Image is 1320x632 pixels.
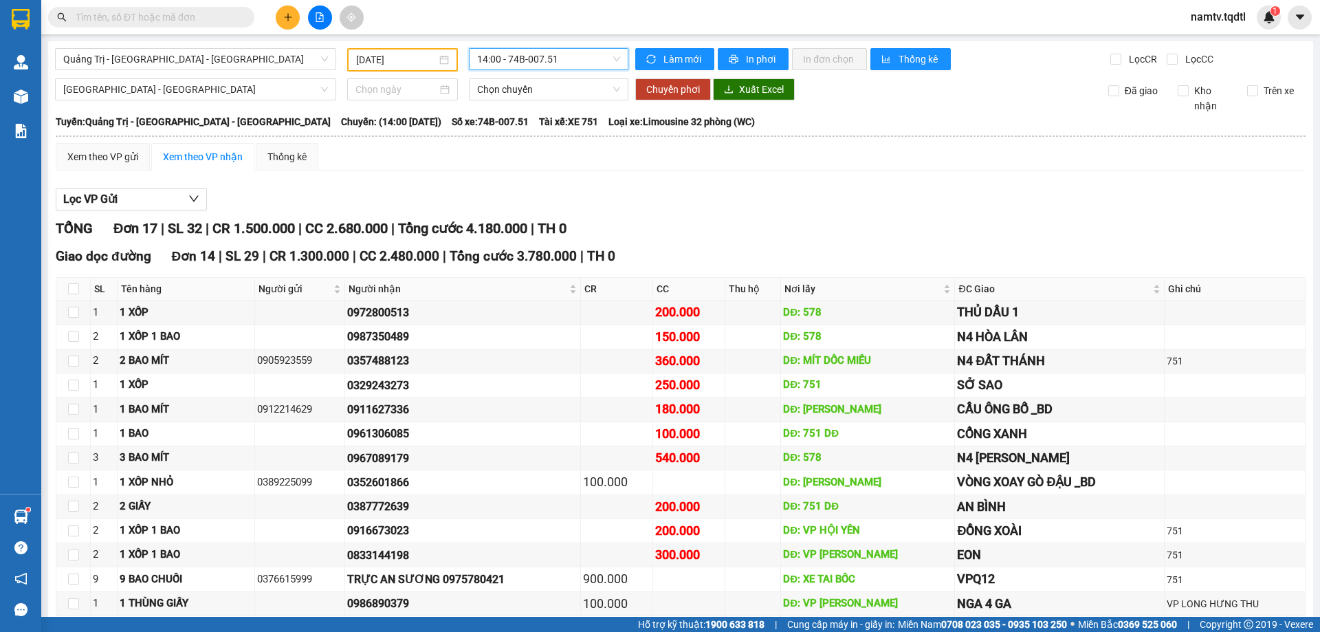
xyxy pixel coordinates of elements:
[783,571,952,588] div: DĐ: XE TAI BỐC
[655,448,723,468] div: 540.000
[120,475,252,491] div: 1 XỐP NHỎ
[398,220,527,237] span: Tổng cước 4.180.000
[120,377,252,393] div: 1 XỐP
[56,188,207,210] button: Lọc VP Gửi
[56,116,331,127] b: Tuyến: Quảng Trị - [GEOGRAPHIC_DATA] - [GEOGRAPHIC_DATA]
[120,523,252,539] div: 1 XỐP 1 BAO
[957,497,1161,516] div: AN BÌNH
[298,220,302,237] span: |
[168,220,202,237] span: SL 32
[120,596,252,612] div: 1 THÙNG GIẤY
[881,54,893,65] span: bar-chart
[713,78,795,100] button: downloadXuất Excel
[783,475,952,491] div: DĐ: [PERSON_NAME]
[724,85,734,96] span: download
[347,498,579,515] div: 0387772639
[347,425,579,442] div: 0961306085
[257,353,342,369] div: 0905923559
[120,450,252,466] div: 3 BAO MÍT
[347,401,579,418] div: 0911627336
[1070,622,1075,627] span: ⚪️
[958,281,1149,296] span: ĐC Giao
[608,114,755,129] span: Loại xe: Limousine 32 phòng (WC)
[356,52,437,67] input: 10/08/2025
[899,52,940,67] span: Thống kê
[653,278,725,301] th: CC
[341,114,441,129] span: Chuyến: (14:00 [DATE])
[957,375,1161,395] div: SỞ SAO
[355,82,437,97] input: Chọn ngày
[14,572,27,585] span: notification
[957,351,1161,371] div: N4 ĐẤT THÁNH
[93,596,115,612] div: 1
[1167,353,1303,369] div: 751
[1167,596,1303,611] div: VP LONG HƯNG THU
[1258,83,1299,98] span: Trên xe
[63,49,328,69] span: Quảng Trị - Bình Dương - Bình Phước
[539,114,598,129] span: Tài xế: XE 751
[655,424,723,444] div: 100.000
[93,571,115,588] div: 9
[443,248,446,264] span: |
[729,54,740,65] span: printer
[538,220,566,237] span: TH 0
[583,594,650,613] div: 100.000
[120,402,252,418] div: 1 BAO MÍT
[1123,52,1159,67] span: Lọc CR
[705,619,764,630] strong: 1900 633 818
[113,220,157,237] span: Đơn 17
[1118,619,1177,630] strong: 0369 525 060
[1244,620,1253,629] span: copyright
[76,10,238,25] input: Tìm tên, số ĐT hoặc mã đơn
[635,48,714,70] button: syncLàm mới
[188,193,199,204] span: down
[783,596,952,612] div: DĐ: VP [PERSON_NAME]
[655,303,723,322] div: 200.000
[163,149,243,164] div: Xem theo VP nhận
[450,248,577,264] span: Tổng cước 3.780.000
[93,450,115,466] div: 3
[120,571,252,588] div: 9 BAO CHUỐI
[783,377,952,393] div: DĐ: 751
[93,353,115,369] div: 2
[957,327,1161,347] div: N4 HÒA LÂN
[391,220,395,237] span: |
[898,617,1067,632] span: Miền Nam
[305,220,388,237] span: CC 2.680.000
[347,547,579,564] div: 0833144198
[212,220,295,237] span: CR 1.500.000
[347,571,579,588] div: TRỰC AN SƯƠNG 0975780421
[257,402,342,418] div: 0912214629
[347,328,579,345] div: 0987350489
[161,220,164,237] span: |
[725,278,782,301] th: Thu hộ
[1187,617,1189,632] span: |
[93,426,115,442] div: 1
[783,499,952,515] div: DĐ: 751 DĐ
[258,281,331,296] span: Người gửi
[655,400,723,419] div: 180.000
[346,12,356,22] span: aim
[276,6,300,30] button: plus
[655,545,723,565] div: 300.000
[635,78,711,100] button: Chuyển phơi
[655,497,723,516] div: 200.000
[957,521,1161,541] div: ĐỒNG XOÀI
[583,569,650,589] div: 900.000
[784,281,940,296] span: Nơi lấy
[14,541,27,554] span: question-circle
[1167,547,1303,563] div: 751
[347,377,579,394] div: 0329243273
[283,12,293,22] span: plus
[783,353,952,369] div: DĐ: MÍT DỐC MIẾU
[792,48,867,70] button: In đơn chọn
[360,248,439,264] span: CC 2.480.000
[349,281,567,296] span: Người nhận
[93,547,115,563] div: 2
[12,9,30,30] img: logo-vxr
[870,48,951,70] button: bar-chartThống kê
[1167,523,1303,538] div: 751
[663,52,703,67] span: Làm mới
[783,523,952,539] div: DĐ: VP HỘI YÊN
[1189,83,1237,113] span: Kho nhận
